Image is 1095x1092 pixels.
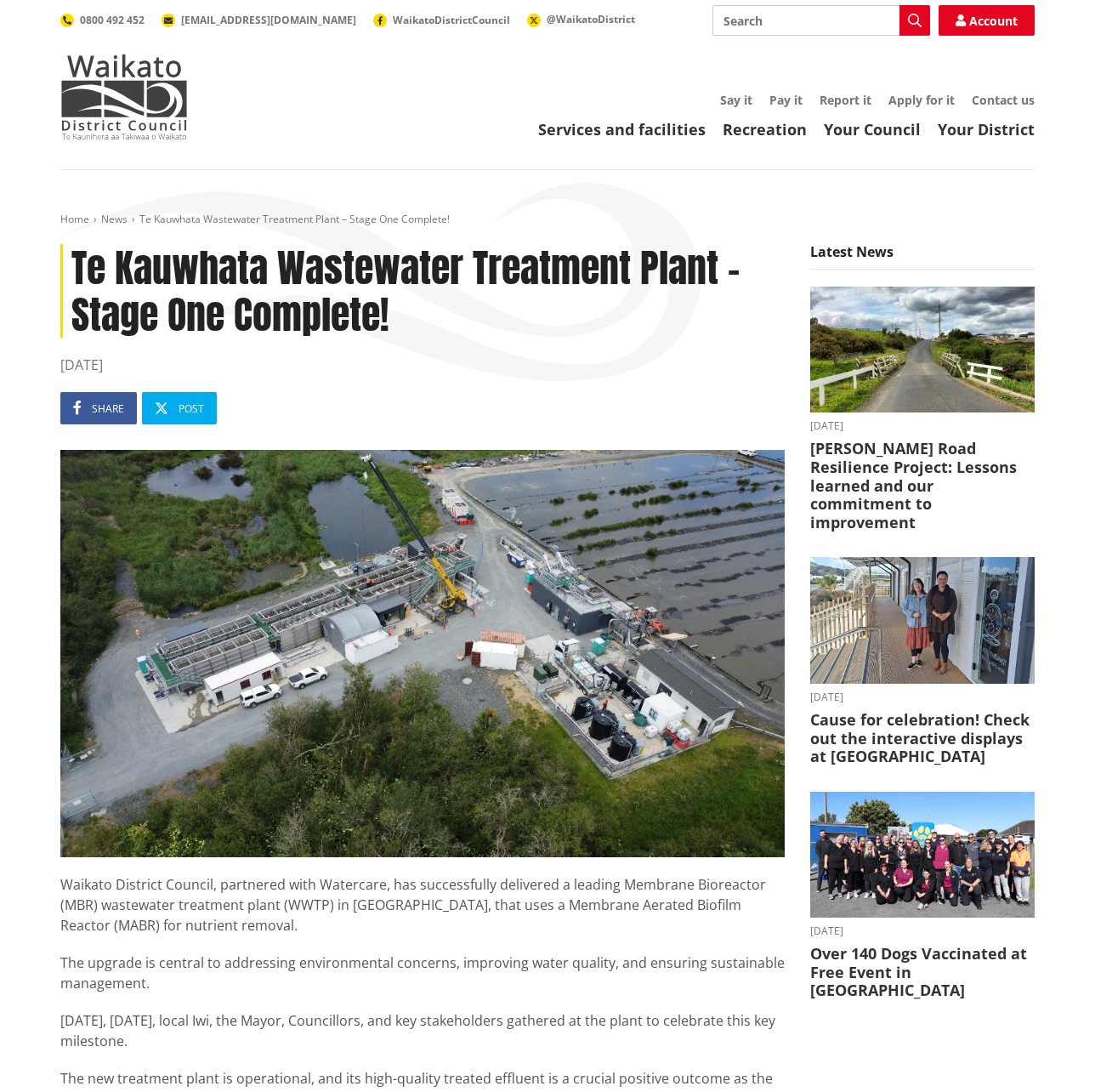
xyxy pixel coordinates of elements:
p: [DATE], [DATE], local Iwi, the Mayor, Councillors, and key stakeholders gathered at the plant to ... [60,1010,785,1051]
a: Share [60,392,137,424]
a: [DATE] Cause for celebration! Check out the interactive displays at [GEOGRAPHIC_DATA] [810,557,1035,765]
a: @WaikatoDistrict [527,12,635,26]
span: @WaikatoDistrict [547,12,635,26]
a: 0800 492 452 [60,13,145,27]
a: [DATE] Over 140 Dogs Vaccinated at Free Event in [GEOGRAPHIC_DATA] [810,792,1035,1000]
a: Pay it [769,92,803,108]
a: Home [60,212,89,226]
a: Your Council [824,119,921,139]
p: Waikato District Council, partnered with Watercare, has successfully delivered a leading Membrane... [60,874,785,936]
img: Waikato District Council - Te Kaunihera aa Takiwaa o Waikato [60,54,188,139]
span: [EMAIL_ADDRESS][DOMAIN_NAME] [181,13,356,27]
time: [DATE] [810,926,1035,936]
img: PR-21222 Huia Road Relience Munro Road Bridge [810,287,1035,413]
input: Search input [712,5,930,36]
a: Contact us [972,92,1035,108]
img: Huntly Museum - Debra Kane and Kristy Wilson [810,557,1035,684]
span: Te Kauwhata Wastewater Treatment Plant – Stage One Complete! [139,212,450,226]
p: The upgrade is central to addressing environmental concerns, improving water quality, and ensurin... [60,953,785,993]
a: WaikatoDistrictCouncil [373,13,510,27]
a: Services and facilities [538,119,706,139]
a: Your District [938,119,1035,139]
a: News [101,212,128,226]
span: Share [92,401,124,416]
time: [DATE] [810,421,1035,431]
span: 0800 492 452 [80,13,145,27]
h3: Over 140 Dogs Vaccinated at Free Event in [GEOGRAPHIC_DATA] [810,945,1035,1000]
a: Account [939,5,1035,36]
h3: [PERSON_NAME] Road Resilience Project: Lessons learned and our commitment to improvement [810,440,1035,532]
time: [DATE] [810,692,1035,702]
span: WaikatoDistrictCouncil [393,13,510,27]
a: [DATE] [PERSON_NAME] Road Resilience Project: Lessons learned and our commitment to improvement [810,287,1035,532]
a: Apply for it [888,92,955,108]
a: Say it [720,92,752,108]
h1: Te Kauwhata Wastewater Treatment Plant – Stage One Complete! [60,244,785,338]
img: DJI_0619 [60,450,785,857]
a: Post [142,392,217,424]
h5: Latest News [810,244,1035,270]
nav: breadcrumb [60,213,1035,227]
a: Recreation [723,119,807,139]
h3: Cause for celebration! Check out the interactive displays at [GEOGRAPHIC_DATA] [810,711,1035,766]
time: [DATE] [60,355,785,375]
a: Report it [820,92,871,108]
a: [EMAIL_ADDRESS][DOMAIN_NAME] [162,13,356,27]
img: 554642373_1205075598320060_7014791421243316406_n [810,792,1035,919]
span: Post [179,401,204,416]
